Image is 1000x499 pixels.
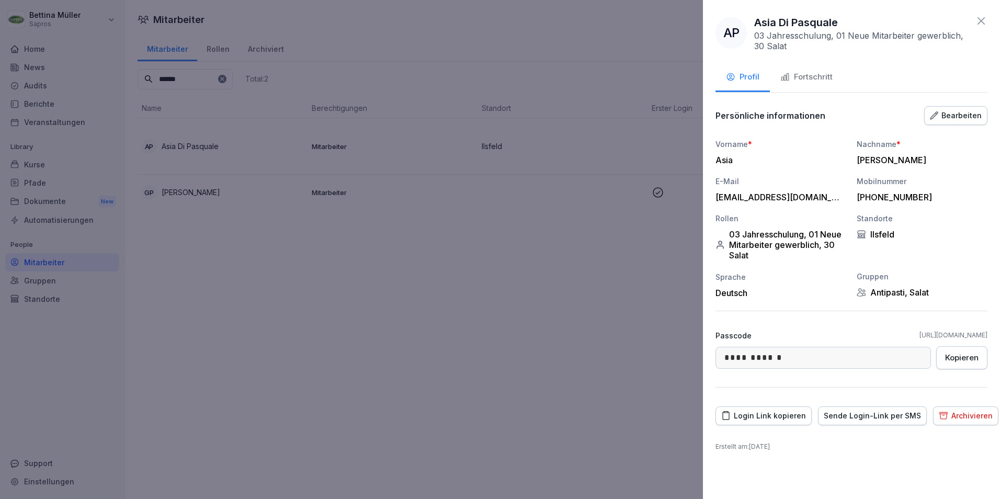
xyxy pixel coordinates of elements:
div: E-Mail [715,176,846,187]
button: Archivieren [933,406,998,425]
div: Standorte [857,213,987,224]
div: [PERSON_NAME] [857,155,982,165]
button: Sende Login-Link per SMS [818,406,927,425]
div: Sende Login-Link per SMS [824,410,921,422]
div: 03 Jahresschulung, 01 Neue Mitarbeiter gewerblich, 30 Salat [715,229,846,260]
p: Persönliche informationen [715,110,825,121]
div: Fortschritt [780,71,833,83]
p: 03 Jahresschulung, 01 Neue Mitarbeiter gewerblich, 30 Salat [754,30,970,51]
div: Kopieren [945,352,979,364]
button: Bearbeiten [924,106,987,125]
div: Vorname [715,139,846,150]
div: Bearbeiten [930,110,982,121]
div: Login Link kopieren [721,410,806,422]
button: Profil [715,64,770,92]
div: Nachname [857,139,987,150]
div: Archivieren [939,410,993,422]
div: Asia [715,155,841,165]
div: Mobilnummer [857,176,987,187]
div: Sprache [715,271,846,282]
div: [PHONE_NUMBER] [857,192,982,202]
div: AP [715,17,747,49]
div: Ilsfeld [857,229,987,240]
div: Gruppen [857,271,987,282]
p: Erstellt am : [DATE] [715,442,987,451]
button: Login Link kopieren [715,406,812,425]
button: Kopieren [936,346,987,369]
button: Fortschritt [770,64,843,92]
a: [URL][DOMAIN_NAME] [919,331,987,340]
div: Antipasti, Salat [857,287,987,298]
div: Profil [726,71,759,83]
div: Deutsch [715,288,846,298]
div: [EMAIL_ADDRESS][DOMAIN_NAME] [715,192,841,202]
p: Asia Di Pasquale [754,15,838,30]
p: Passcode [715,330,752,341]
div: Rollen [715,213,846,224]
